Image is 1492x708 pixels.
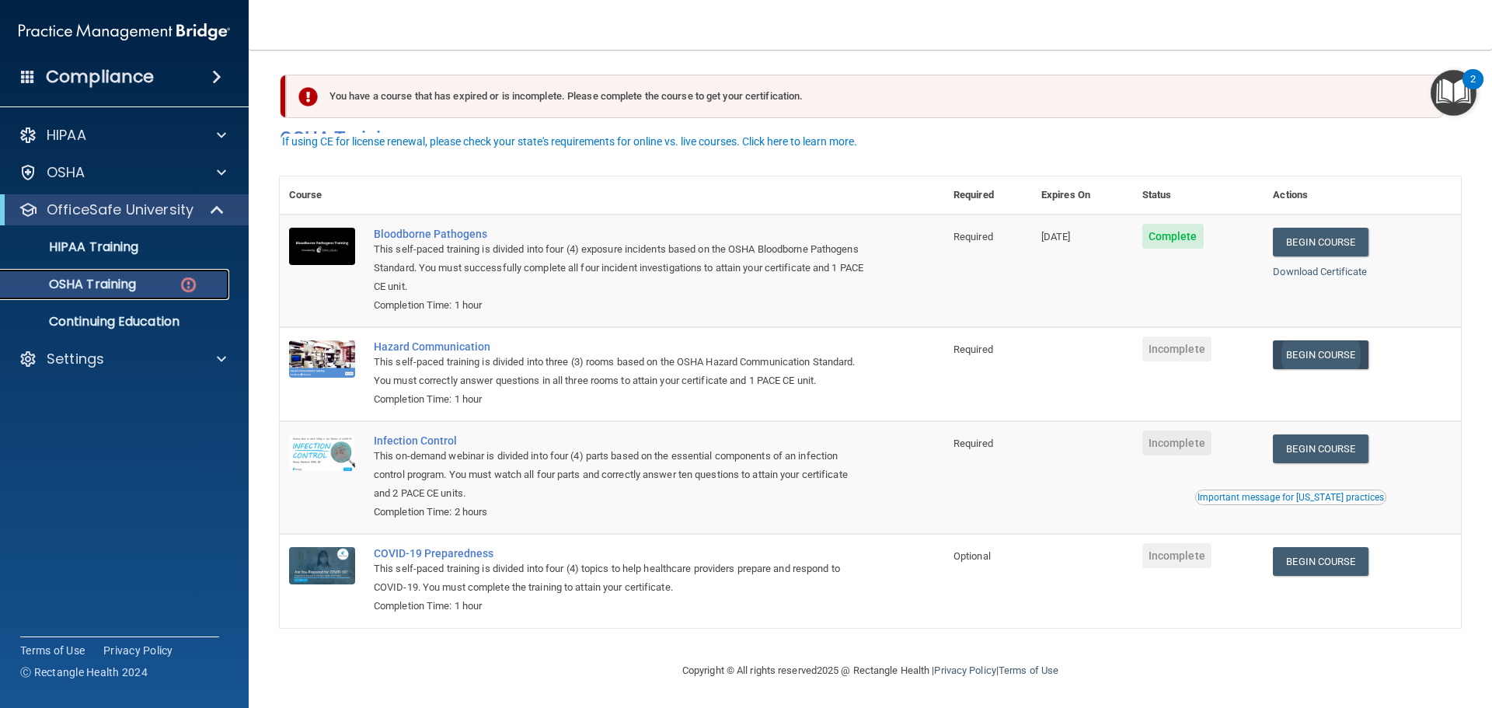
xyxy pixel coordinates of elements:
a: Begin Course [1273,547,1368,576]
th: Actions [1264,176,1461,214]
div: 2 [1470,79,1476,99]
th: Status [1133,176,1264,214]
div: Important message for [US_STATE] practices [1197,493,1384,502]
p: OSHA [47,163,85,182]
a: Terms of Use [999,664,1058,676]
a: Download Certificate [1273,266,1367,277]
button: Open Resource Center, 2 new notifications [1431,70,1476,116]
button: If using CE for license renewal, please check your state's requirements for online vs. live cours... [280,134,859,149]
img: exclamation-circle-solid-danger.72ef9ffc.png [298,87,318,106]
img: PMB logo [19,16,230,47]
a: OSHA [19,163,226,182]
a: Begin Course [1273,340,1368,369]
a: Infection Control [374,434,866,447]
a: Settings [19,350,226,368]
span: Incomplete [1142,543,1211,568]
div: This self-paced training is divided into four (4) exposure incidents based on the OSHA Bloodborne... [374,240,866,296]
a: Hazard Communication [374,340,866,353]
div: This on-demand webinar is divided into four (4) parts based on the essential components of an inf... [374,447,866,503]
p: OfficeSafe University [47,201,193,219]
div: Copyright © All rights reserved 2025 @ Rectangle Health | | [587,646,1154,696]
div: If using CE for license renewal, please check your state's requirements for online vs. live cours... [282,136,857,147]
p: OSHA Training [10,277,136,292]
th: Expires On [1032,176,1133,214]
span: Incomplete [1142,337,1211,361]
iframe: Drift Widget Chat Controller [1223,598,1473,660]
span: Required [953,438,993,449]
span: Optional [953,550,991,562]
div: Completion Time: 2 hours [374,503,866,521]
span: Required [953,231,993,242]
p: Continuing Education [10,314,222,330]
a: COVID-19 Preparedness [374,547,866,560]
span: Required [953,344,993,355]
span: Incomplete [1142,431,1211,455]
div: Completion Time: 1 hour [374,597,866,616]
span: [DATE] [1041,231,1071,242]
a: Begin Course [1273,228,1368,256]
th: Required [944,176,1032,214]
p: HIPAA [47,126,86,145]
a: OfficeSafe University [19,201,225,219]
span: Complete [1142,224,1204,249]
button: Read this if you are a dental practitioner in the state of CA [1195,490,1386,505]
h4: OSHA Training [280,127,1461,149]
h4: Compliance [46,66,154,88]
a: Privacy Policy [103,643,173,658]
div: This self-paced training is divided into four (4) topics to help healthcare providers prepare and... [374,560,866,597]
a: Begin Course [1273,434,1368,463]
div: This self-paced training is divided into three (3) rooms based on the OSHA Hazard Communication S... [374,353,866,390]
th: Course [280,176,364,214]
div: Completion Time: 1 hour [374,390,866,409]
a: Bloodborne Pathogens [374,228,866,240]
img: danger-circle.6113f641.png [179,275,198,295]
a: Terms of Use [20,643,85,658]
div: You have a course that has expired or is incomplete. Please complete the course to get your certi... [286,75,1444,118]
a: HIPAA [19,126,226,145]
p: Settings [47,350,104,368]
span: Ⓒ Rectangle Health 2024 [20,664,148,680]
a: Privacy Policy [934,664,995,676]
p: HIPAA Training [10,239,138,255]
div: Completion Time: 1 hour [374,296,866,315]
